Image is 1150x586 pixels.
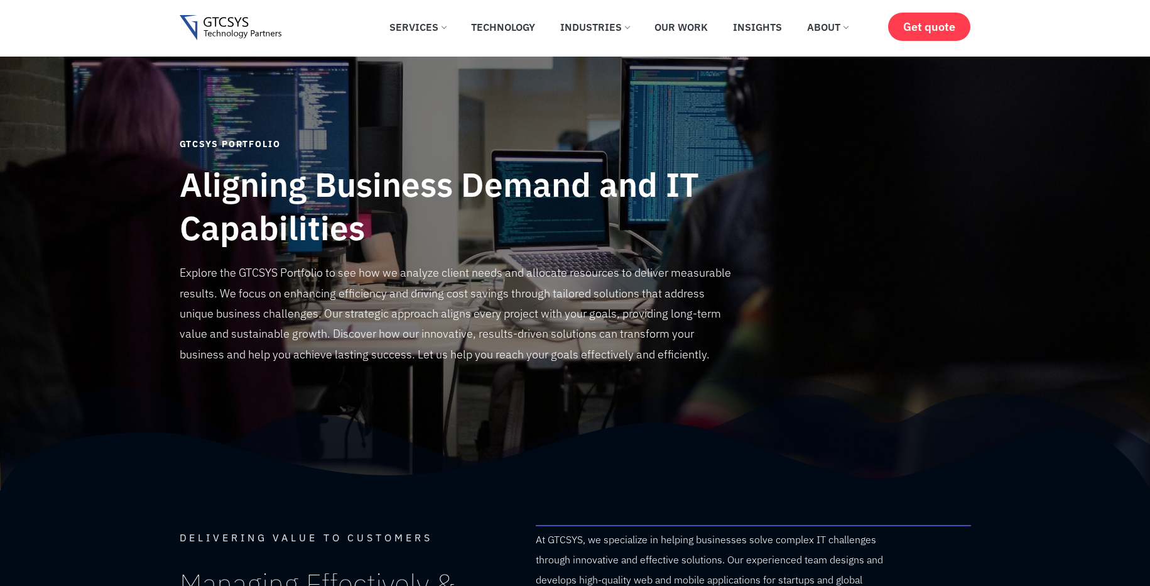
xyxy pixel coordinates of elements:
[180,263,734,365] p: Explore the GTCSYS Portfolio to see how we analyze client needs and allocate resources to deliver...
[180,533,523,543] p: Delivering value to customers
[888,13,970,41] a: Get quote
[180,163,734,250] h2: Aligning Business Demand and IT Capabilities
[551,13,639,41] a: Industries
[462,13,545,41] a: Technology
[180,138,734,151] div: GTCSYS Portfolio
[380,13,455,41] a: Services
[903,20,955,33] span: Get quote
[798,13,857,41] a: About
[724,13,791,41] a: Insights
[180,15,282,41] img: Gtcsys logo
[645,13,717,41] a: Our Work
